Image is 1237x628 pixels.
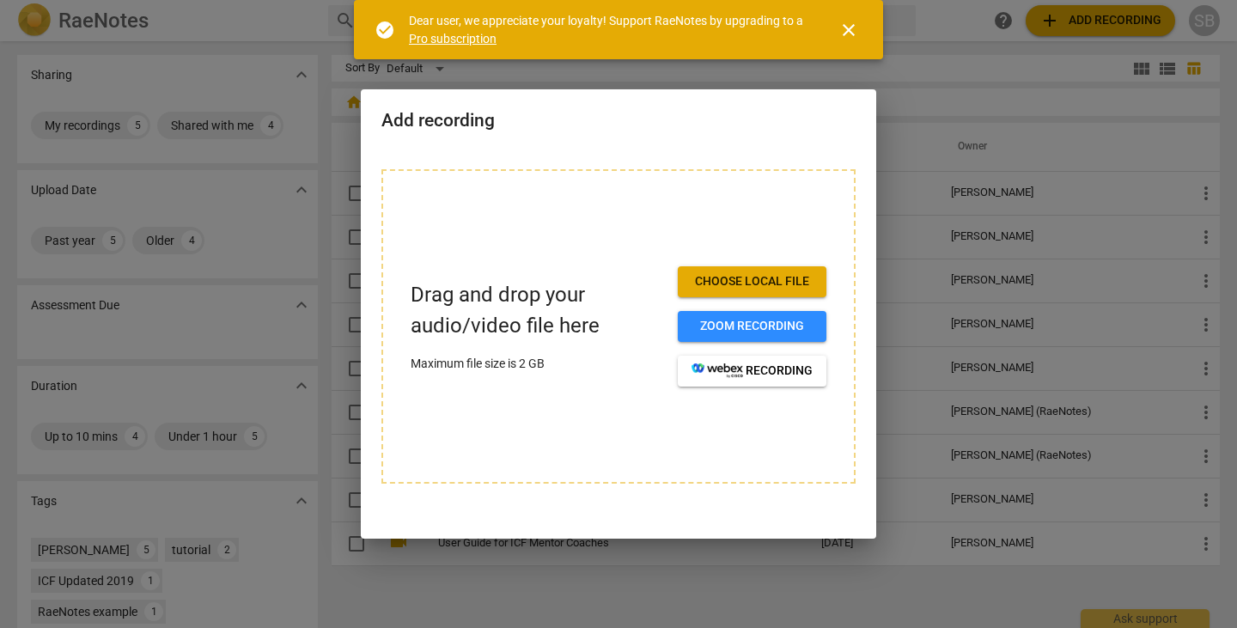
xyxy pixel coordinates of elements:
button: recording [678,356,826,387]
button: Zoom recording [678,311,826,342]
span: Choose local file [692,273,813,290]
span: recording [692,363,813,380]
button: Close [828,9,869,51]
button: Choose local file [678,266,826,297]
span: Zoom recording [692,318,813,335]
p: Maximum file size is 2 GB [411,355,664,373]
span: close [838,20,859,40]
h2: Add recording [381,110,856,131]
a: Pro subscription [409,32,497,46]
div: Dear user, we appreciate your loyalty! Support RaeNotes by upgrading to a [409,12,807,47]
p: Drag and drop your audio/video file here [411,280,664,340]
span: check_circle [375,20,395,40]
